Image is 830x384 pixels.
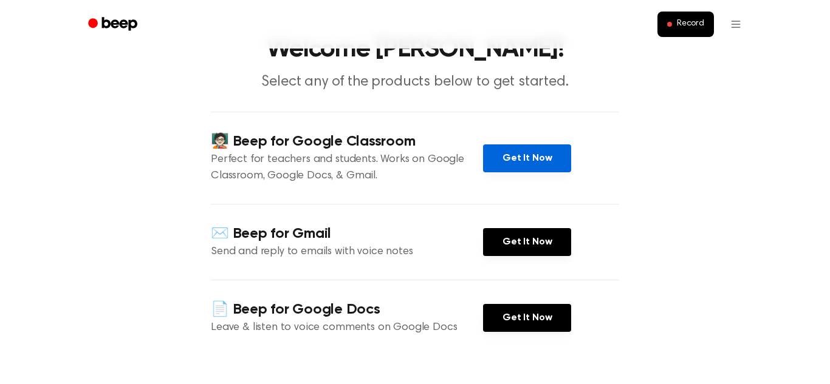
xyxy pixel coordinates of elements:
[721,10,750,39] button: Open menu
[657,12,714,37] button: Record
[483,228,571,256] a: Get It Now
[211,132,483,152] h4: 🧑🏻‍🏫 Beep for Google Classroom
[182,72,648,92] p: Select any of the products below to get started.
[483,144,571,172] a: Get It Now
[211,320,483,336] p: Leave & listen to voice comments on Google Docs
[211,300,483,320] h4: 📄 Beep for Google Docs
[211,244,483,260] p: Send and reply to emails with voice notes
[483,304,571,332] a: Get It Now
[677,19,704,30] span: Record
[211,224,483,244] h4: ✉️ Beep for Gmail
[80,13,148,36] a: Beep
[211,152,483,184] p: Perfect for teachers and students. Works on Google Classroom, Google Docs, & Gmail.
[104,37,726,62] h1: Welcome [PERSON_NAME]!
